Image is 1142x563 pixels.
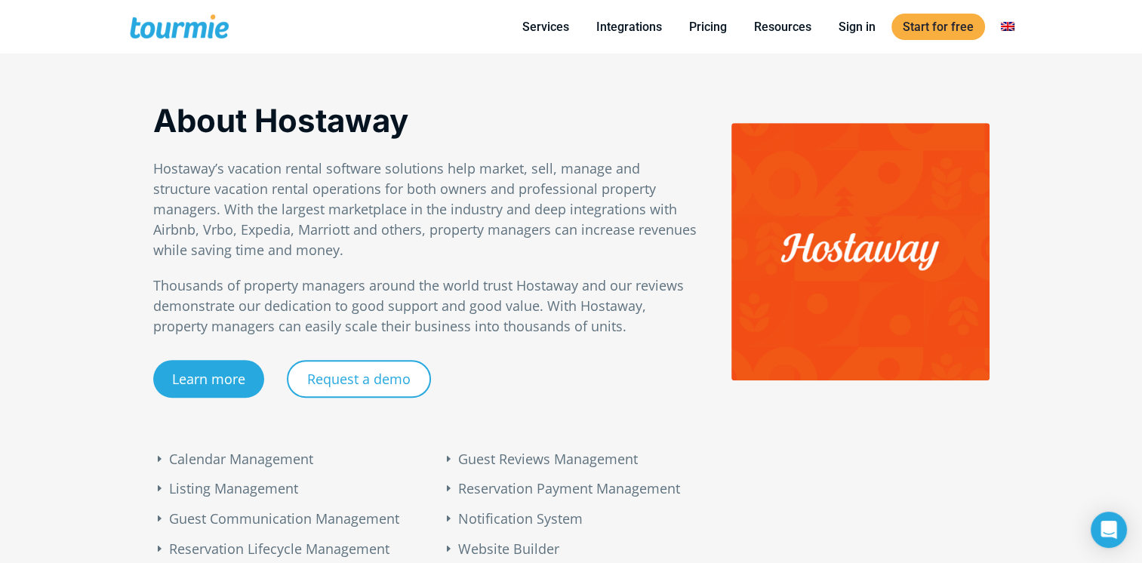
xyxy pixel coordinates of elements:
a: Pricing [678,17,738,36]
div: Open Intercom Messenger [1091,512,1127,548]
a: Learn more [153,360,264,398]
a: Integrations [585,17,673,36]
a: Switch to [990,17,1026,36]
li: Website Builder [458,539,844,559]
a: Services [511,17,580,36]
li: Calendar Management [169,449,411,469]
a: Resources [743,17,823,36]
li: Listing Management [169,478,411,499]
li: Reservation Lifecycle Management [169,539,411,559]
li: Guest Reviews Management [458,449,844,469]
p: Hostaway’s vacation rental software solutions help market, sell, manage and structure vacation re... [153,158,700,260]
a: Request a demo [287,360,431,398]
p: About Hostaway [153,98,700,143]
a: Sign in [827,17,887,36]
li: Guest Communication Management [169,509,411,529]
p: Thousands of property managers around the world trust Hostaway and our reviews demonstrate our de... [153,275,700,337]
a: Start for free [891,14,985,40]
li: Notification System [458,509,844,529]
li: Reservation Payment Management [458,478,844,499]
